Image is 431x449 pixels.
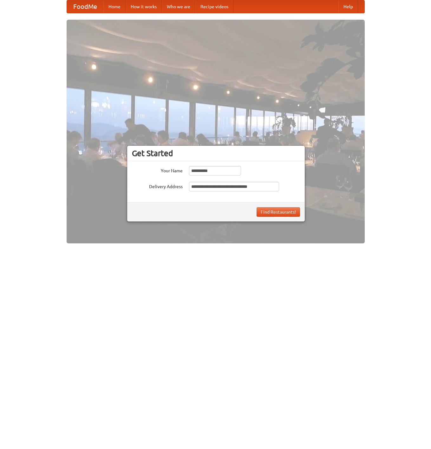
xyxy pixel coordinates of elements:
a: Home [103,0,126,13]
a: FoodMe [67,0,103,13]
label: Your Name [132,166,183,174]
label: Delivery Address [132,182,183,190]
a: How it works [126,0,162,13]
h3: Get Started [132,149,300,158]
button: Find Restaurants! [257,207,300,217]
a: Help [338,0,358,13]
a: Who we are [162,0,195,13]
a: Recipe videos [195,0,233,13]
